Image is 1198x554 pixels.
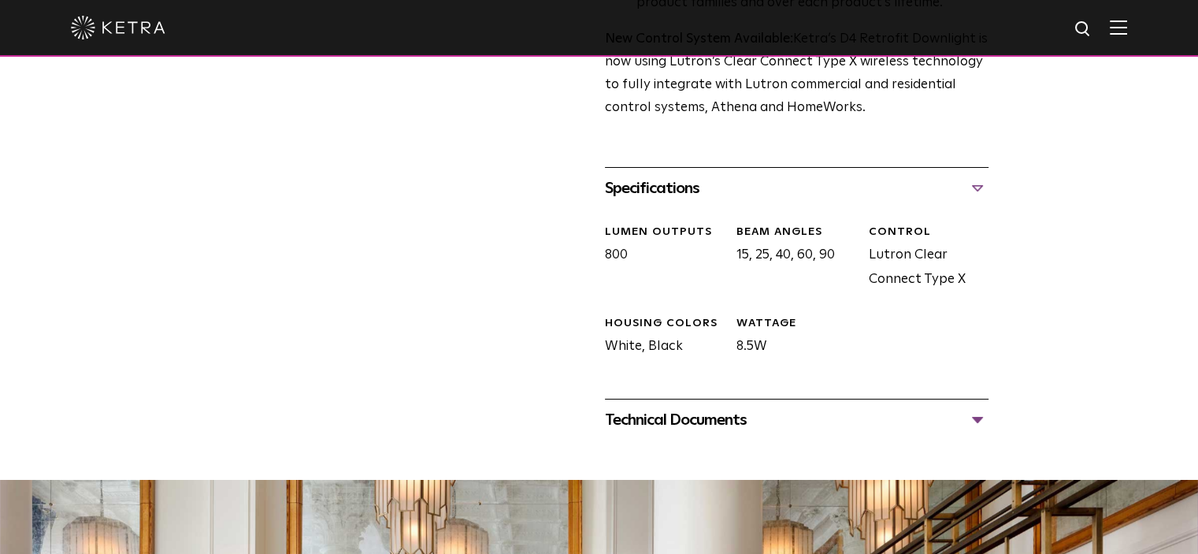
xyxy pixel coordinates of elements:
[71,16,165,39] img: ketra-logo-2019-white
[856,225,988,292] div: Lutron Clear Connect Type X
[593,316,725,359] div: White, Black
[1074,20,1093,39] img: search icon
[725,316,856,359] div: 8.5W
[736,225,856,240] div: Beam Angles
[605,28,988,120] p: Ketra’s D4 Retrofit Downlight is now using Lutron’s Clear Connect Type X wireless technology to f...
[605,316,725,332] div: HOUSING COLORS
[605,176,988,201] div: Specifications
[605,225,725,240] div: LUMEN OUTPUTS
[593,225,725,292] div: 800
[605,407,988,433] div: Technical Documents
[725,225,856,292] div: 15, 25, 40, 60, 90
[868,225,988,240] div: CONTROL
[736,316,856,332] div: WATTAGE
[1110,20,1127,35] img: Hamburger%20Nav.svg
